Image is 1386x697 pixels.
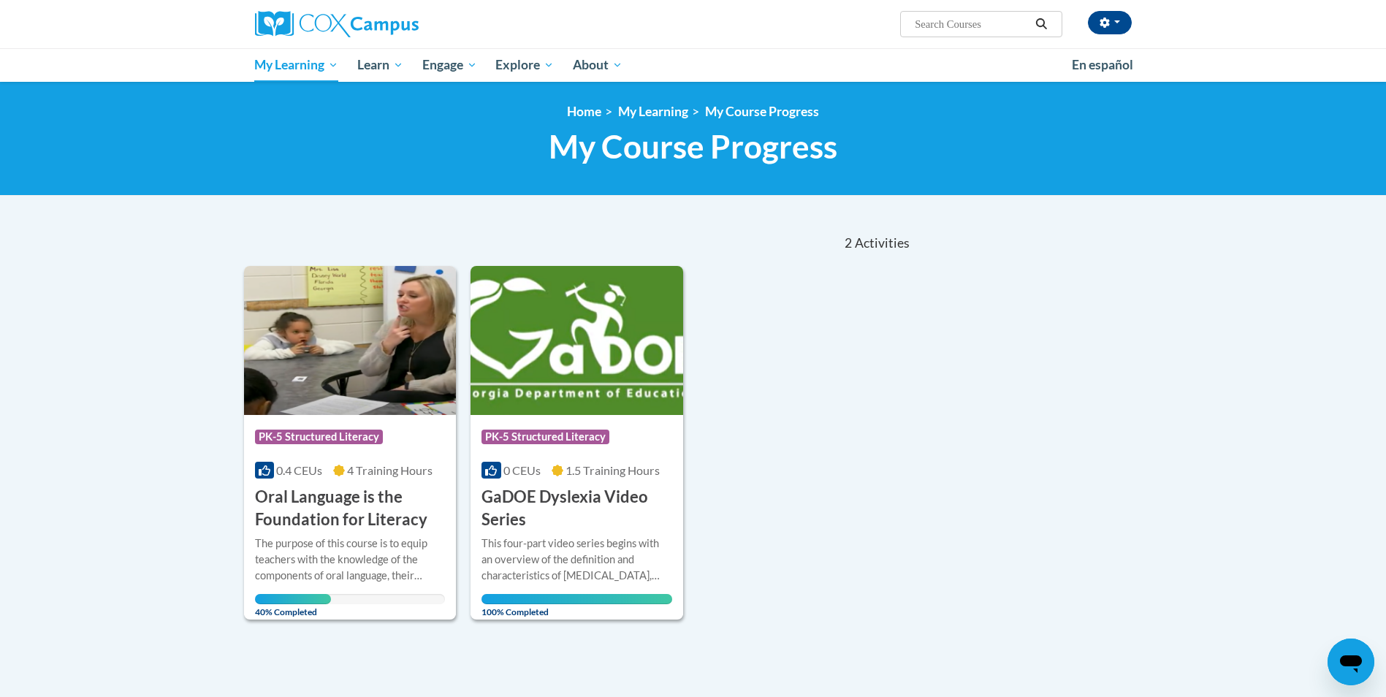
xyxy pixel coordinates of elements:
[1328,639,1374,685] iframe: Button to launch messaging window
[347,463,433,477] span: 4 Training Hours
[566,463,660,477] span: 1.5 Training Hours
[1062,50,1143,80] a: En español
[481,594,672,617] span: 100% Completed
[1088,11,1132,34] button: Account Settings
[255,430,383,444] span: PK-5 Structured Literacy
[495,56,554,74] span: Explore
[1072,57,1133,72] span: En español
[481,536,672,584] div: This four-part video series begins with an overview of the definition and characteristics of [MED...
[481,486,672,531] h3: GaDOE Dyslexia Video Series
[481,594,672,604] div: Your progress
[357,56,403,74] span: Learn
[255,486,446,531] h3: Oral Language is the Foundation for Literacy
[1030,15,1052,33] button: Search
[255,536,446,584] div: The purpose of this course is to equip teachers with the knowledge of the components of oral lang...
[422,56,477,74] span: Engage
[255,594,331,604] div: Your progress
[573,56,622,74] span: About
[486,48,563,82] a: Explore
[254,56,338,74] span: My Learning
[233,48,1154,82] div: Main menu
[413,48,487,82] a: Engage
[244,266,457,620] a: Course LogoPK-5 Structured Literacy0.4 CEUs4 Training Hours Oral Language is the Foundation for L...
[618,104,688,119] a: My Learning
[705,104,819,119] a: My Course Progress
[255,594,331,617] span: 40% Completed
[845,235,852,251] span: 2
[563,48,632,82] a: About
[348,48,413,82] a: Learn
[549,127,837,166] span: My Course Progress
[481,430,609,444] span: PK-5 Structured Literacy
[244,266,457,415] img: Course Logo
[503,463,541,477] span: 0 CEUs
[567,104,601,119] a: Home
[255,11,533,37] a: Cox Campus
[255,11,419,37] img: Cox Campus
[855,235,910,251] span: Activities
[471,266,683,415] img: Course Logo
[245,48,349,82] a: My Learning
[276,463,322,477] span: 0.4 CEUs
[471,266,683,620] a: Course LogoPK-5 Structured Literacy0 CEUs1.5 Training Hours GaDOE Dyslexia Video SeriesThis four-...
[913,15,1030,33] input: Search Courses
